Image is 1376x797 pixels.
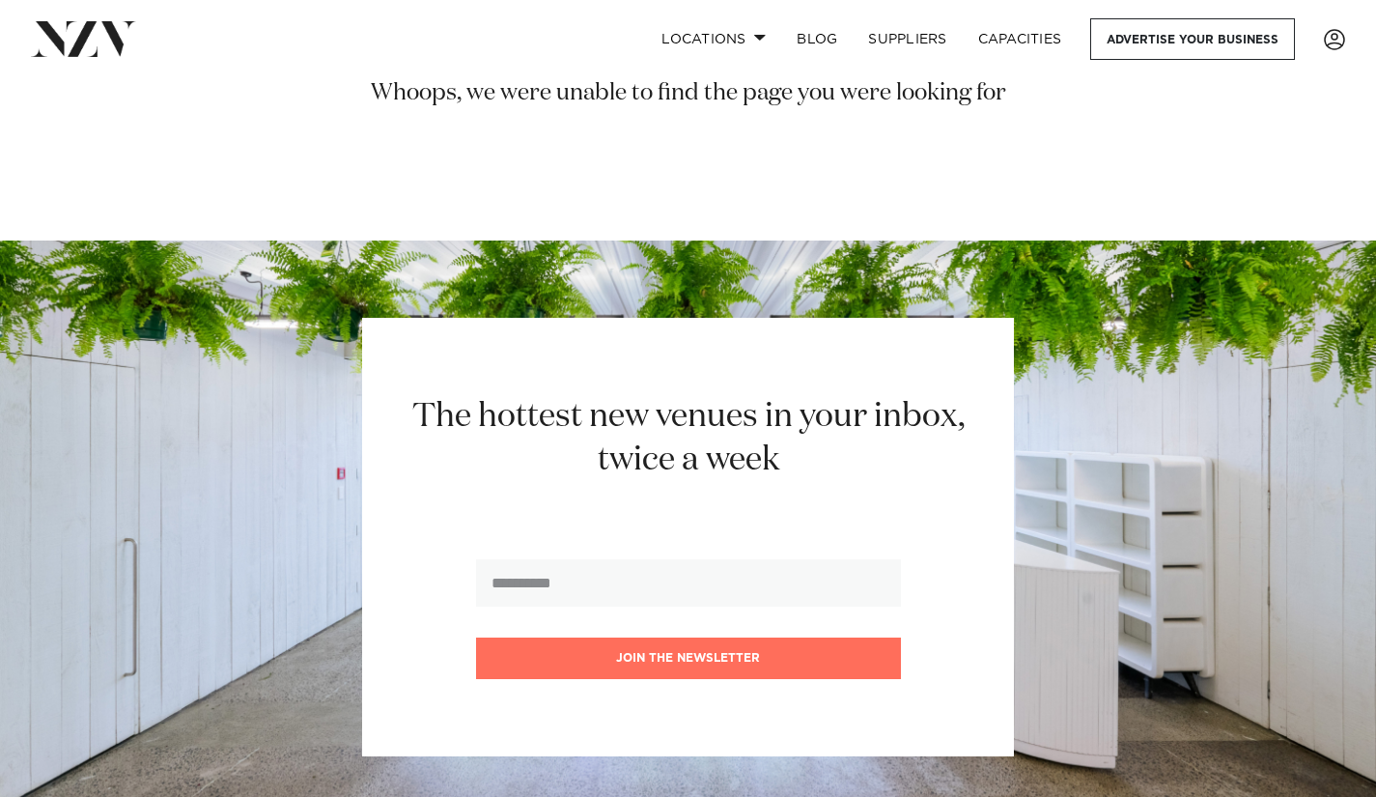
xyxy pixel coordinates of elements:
[963,18,1078,60] a: Capacities
[853,18,962,60] a: SUPPLIERS
[15,78,1361,109] h3: Whoops, we were unable to find the page you were looking for
[476,638,901,679] button: Join the newsletter
[1090,18,1295,60] a: Advertise your business
[781,18,853,60] a: BLOG
[31,21,136,56] img: nzv-logo.png
[388,395,988,482] h2: The hottest new venues in your inbox, twice a week
[646,18,781,60] a: Locations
